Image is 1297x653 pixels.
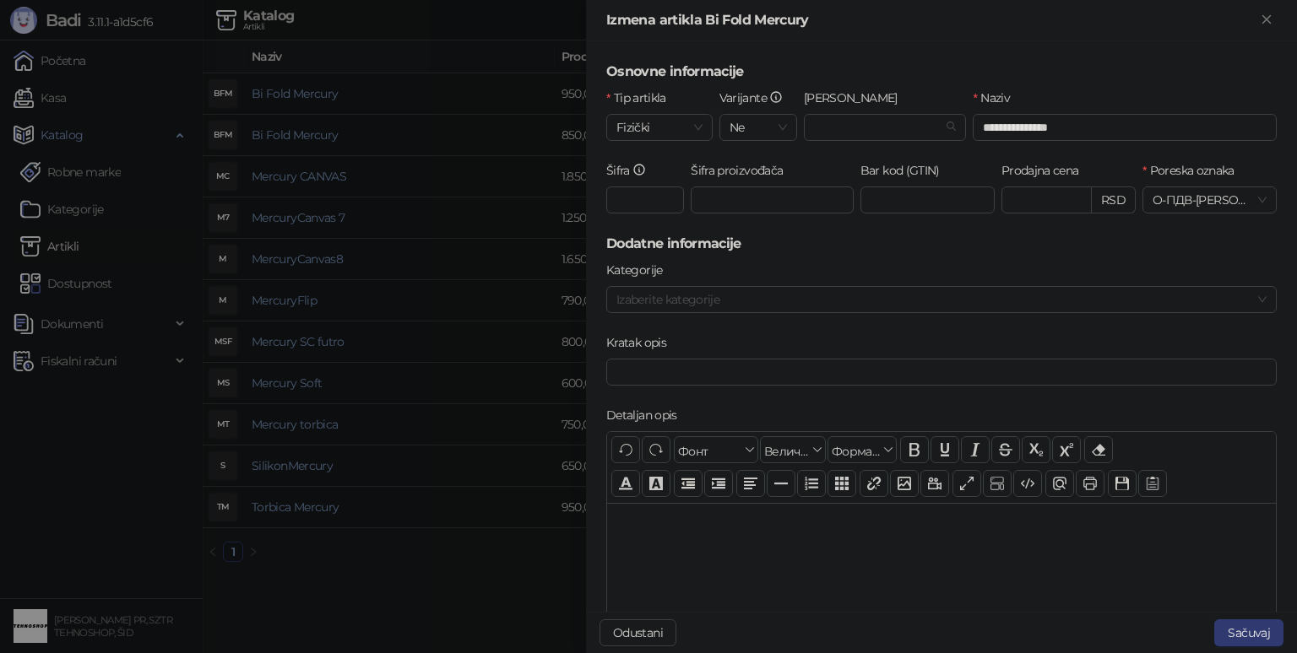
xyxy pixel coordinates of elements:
[691,186,854,213] input: Šifra proizvođača
[890,470,919,497] button: Слика
[642,436,670,463] button: Понови
[606,161,657,180] label: Šifra
[736,470,765,497] button: Поравнање
[606,62,1277,82] h5: Osnovne informacije
[600,619,676,646] button: Odustani
[860,470,888,497] button: Веза
[814,115,942,140] input: Robna marka
[973,114,1277,141] input: Naziv
[983,470,1012,497] button: Прикажи блокове
[606,10,1256,30] div: Izmena artikla Bi Fold Mercury
[1256,10,1277,30] button: Zatvori
[611,470,640,497] button: Боја текста
[1138,470,1167,497] button: Шаблон
[691,161,794,180] label: Šifra proizvođača
[1052,436,1081,463] button: Експонент
[860,161,950,180] label: Bar kod (GTIN)
[828,470,856,497] button: Табела
[1084,436,1113,463] button: Уклони формат
[1142,161,1245,180] label: Poreska oznaka
[606,359,1277,386] input: Kratak opis
[1092,186,1136,213] div: RSD
[606,234,1277,254] h5: Dodatne informacije
[1001,161,1089,180] label: Prodajna cena
[1045,470,1074,497] button: Преглед
[704,470,733,497] button: Увлачење
[611,436,640,463] button: Поврати
[952,470,981,497] button: Приказ преко целог екрана
[674,436,758,463] button: Фонт
[920,470,949,497] button: Видео
[973,89,1020,107] label: Naziv
[642,470,670,497] button: Боја позадине
[767,470,795,497] button: Хоризонтална линија
[828,436,897,463] button: Формати
[719,89,794,107] label: Varijante
[1022,436,1050,463] button: Индексирано
[1013,470,1042,497] button: Приказ кода
[1153,187,1267,213] span: О-ПДВ - [PERSON_NAME] ( 20,00 %)
[860,186,995,213] input: Bar kod (GTIN)
[730,115,787,140] span: Ne
[606,89,676,107] label: Tip artikla
[760,436,826,463] button: Величина
[606,333,676,352] label: Kratak opis
[606,261,673,279] label: Kategorije
[900,436,929,463] button: Подебљано
[797,470,826,497] button: Листа
[616,115,703,140] span: Fizički
[1108,470,1137,497] button: Сачувај
[931,436,959,463] button: Подвучено
[1076,470,1104,497] button: Штампај
[674,470,703,497] button: Извлачење
[606,406,687,424] label: Detaljan opis
[961,436,990,463] button: Искошено
[804,89,908,107] label: Robna marka
[1214,619,1283,646] button: Sačuvaj
[991,436,1020,463] button: Прецртано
